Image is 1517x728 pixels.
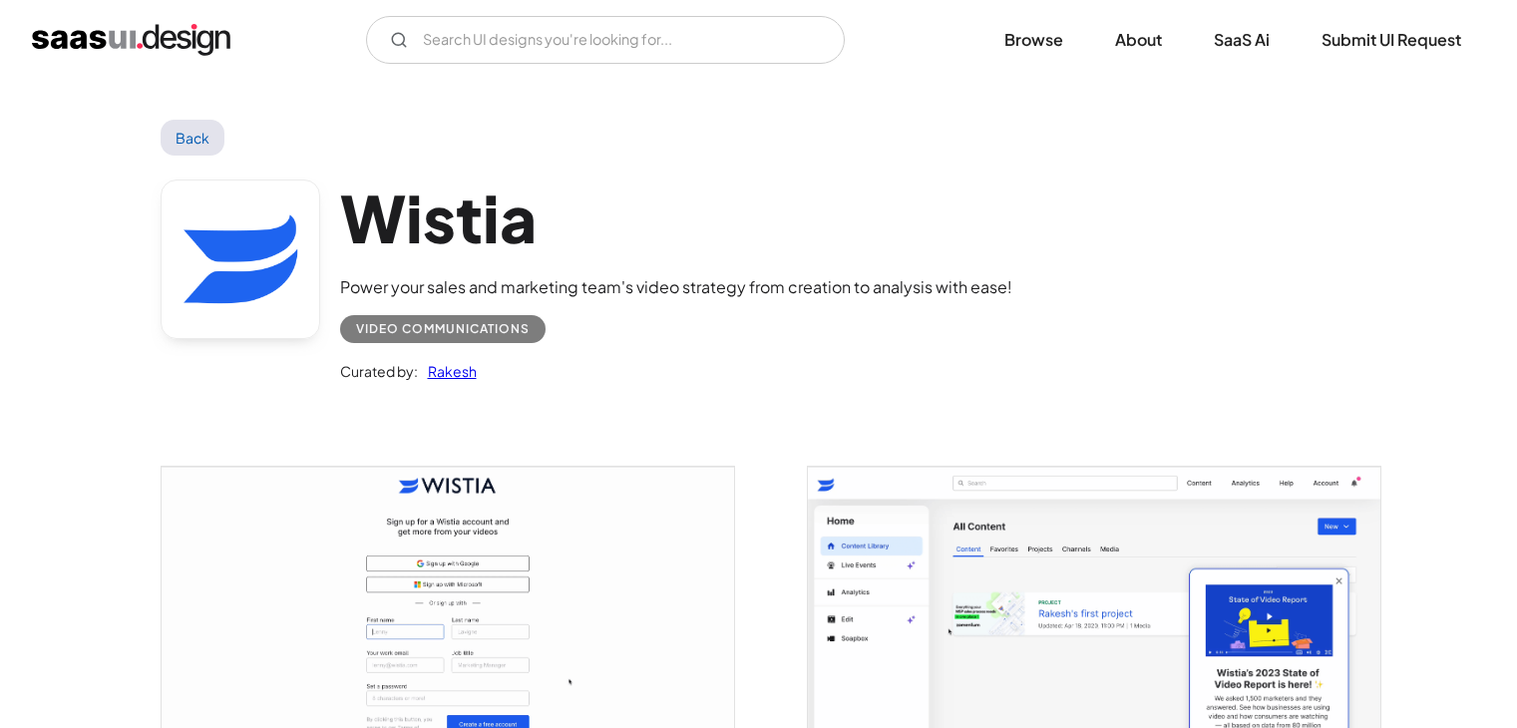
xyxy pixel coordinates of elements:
div: Power your sales and marketing team's video strategy from creation to analysis with ease! [340,275,1012,299]
a: Submit UI Request [1298,18,1485,62]
div: Video Communications [356,317,530,341]
a: Rakesh [418,359,477,383]
form: Email Form [366,16,845,64]
a: Back [161,120,225,156]
a: SaaS Ai [1190,18,1294,62]
a: About [1091,18,1186,62]
a: Browse [980,18,1087,62]
div: Curated by: [340,359,418,383]
h1: Wistia [340,180,1012,256]
input: Search UI designs you're looking for... [366,16,845,64]
a: home [32,24,230,56]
